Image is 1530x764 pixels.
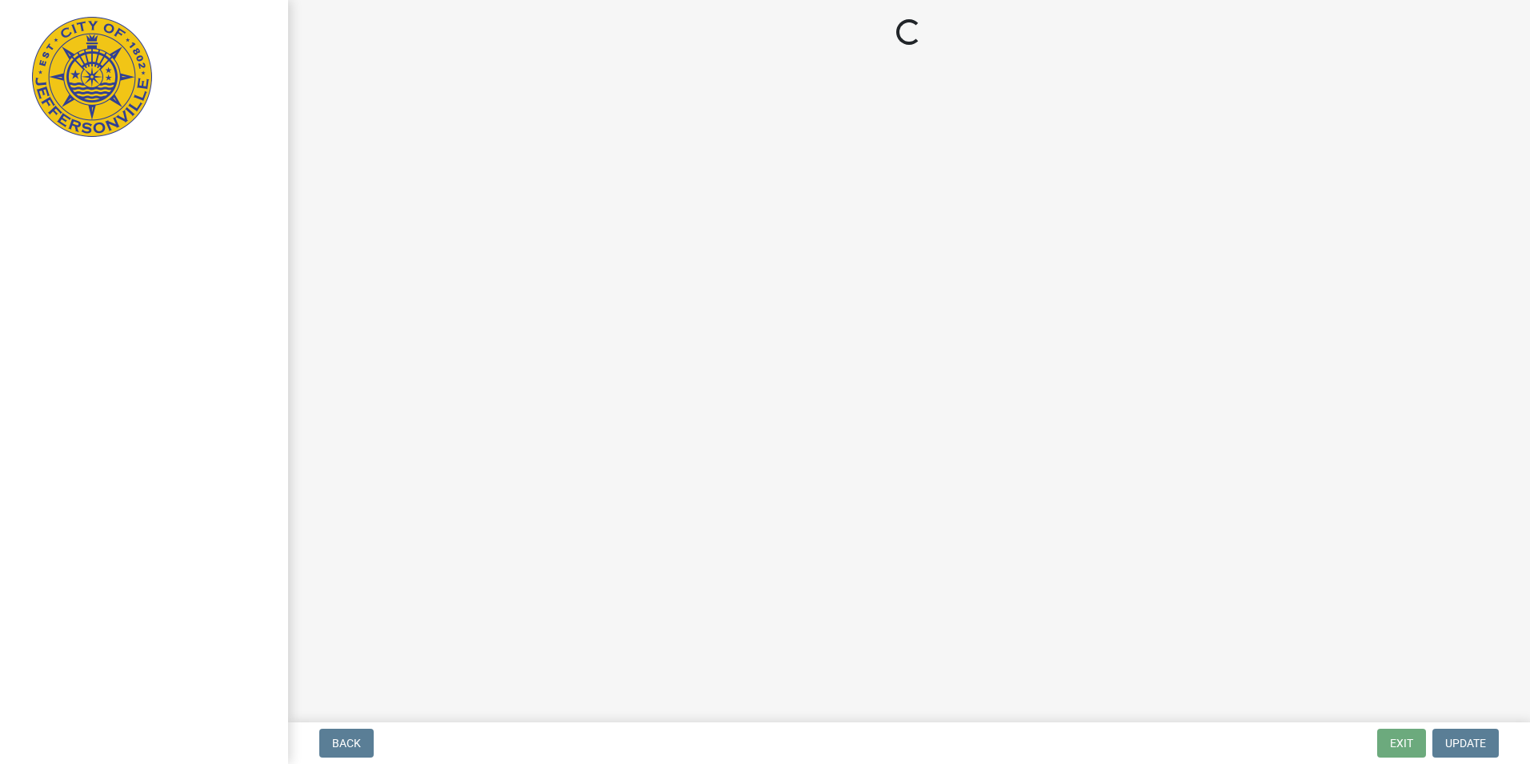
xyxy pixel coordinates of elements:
button: Update [1432,729,1499,758]
button: Exit [1377,729,1426,758]
span: Back [332,737,361,750]
button: Back [319,729,374,758]
img: City of Jeffersonville, Indiana [32,17,152,137]
span: Update [1445,737,1486,750]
